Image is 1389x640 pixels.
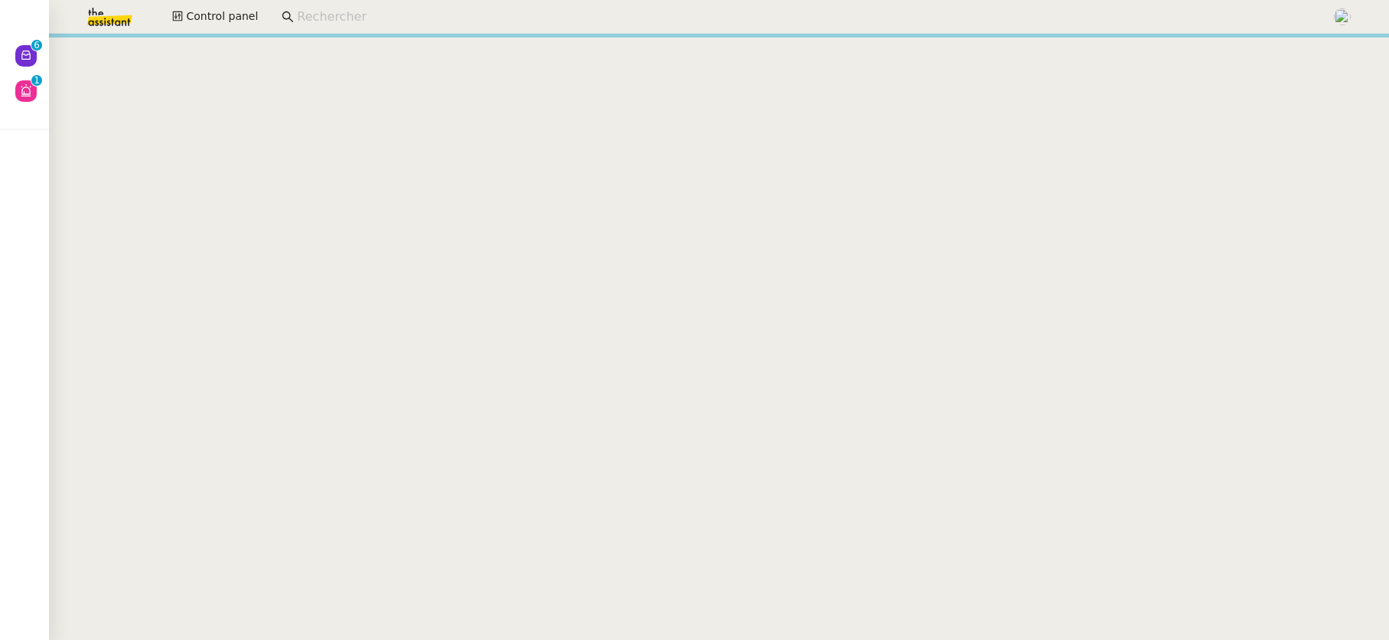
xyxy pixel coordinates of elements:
[34,40,40,54] p: 6
[31,75,42,86] nz-badge-sup: 1
[31,40,42,51] nz-badge-sup: 6
[297,7,1316,28] input: Rechercher
[163,6,267,28] button: Control panel
[34,75,40,89] p: 1
[186,8,258,25] span: Control panel
[1334,8,1351,25] img: users%2FNTfmycKsCFdqp6LX6USf2FmuPJo2%2Favatar%2F16D86256-2126-4AE5-895D-3A0011377F92_1_102_o-remo...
